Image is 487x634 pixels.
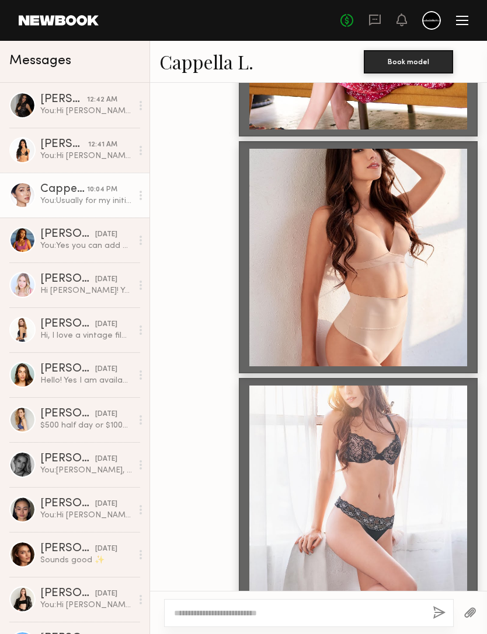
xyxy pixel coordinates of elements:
div: 12:42 AM [87,94,117,106]
a: Cappella L. [159,49,253,74]
div: [DATE] [95,229,117,240]
div: [PERSON_NAME] [40,453,95,465]
div: You: [PERSON_NAME], Thank you for getting back to me, we just finished our shoot [DATE] (7/24). B... [40,465,132,476]
button: Book model [364,50,453,73]
div: [PERSON_NAME] [40,543,95,555]
div: [PERSON_NAME] [40,408,95,420]
div: You: Usually for my initial concept shoots only takes about 2 hours or so. Especially with models... [40,195,132,206]
div: Sounds good ✨ [40,555,132,566]
div: Hi [PERSON_NAME]! Yes I should be available within the next few weeks. My rate is usually around ... [40,285,132,296]
div: [DATE] [95,499,117,510]
div: [DATE] [95,454,117,465]
div: [PERSON_NAME] [40,588,95,600]
div: [PERSON_NAME] [40,498,95,510]
div: You: Hi [PERSON_NAME], Totally! Let's plan another shoot together? You can add me on IG, Ki_produ... [40,510,132,521]
a: Book model [364,56,453,66]
div: You: Hi [PERSON_NAME], Thank you for the reply. We actually had our shoot [DATE]. Let's keep in t... [40,600,132,611]
div: [PERSON_NAME] [40,363,95,375]
div: [PERSON_NAME] [40,274,95,285]
div: [DATE] [95,274,117,285]
div: You: Hi [PERSON_NAME], Hi Cappella, I am currently working on some vintage film style concepts. I... [40,106,132,117]
div: [DATE] [95,409,117,420]
div: Cappella L. [40,184,87,195]
div: You: Yes you can add me on IG, Ki_production. I have some of my work on there, but not kept up to... [40,240,132,251]
div: You: Hi [PERSON_NAME], Hi Cappella, I am currently working on some vintage film style concepts. I... [40,150,132,162]
div: [DATE] [95,319,117,330]
div: Hello! Yes I am available! I would love to work & love this idea! My rate is usually $75/hr. 4 hr... [40,375,132,386]
div: [DATE] [95,544,117,555]
div: Hi, I love a vintage film concept. I’m available between [DATE]-[DATE] then have availability mid... [40,330,132,341]
div: [PERSON_NAME] [40,139,88,150]
div: [DATE] [95,589,117,600]
div: 10:04 PM [87,184,117,195]
div: $500 half day or $1000 full day [40,420,132,431]
div: [PERSON_NAME] [40,229,95,240]
div: [PERSON_NAME] [40,318,95,330]
div: [PERSON_NAME] [40,94,87,106]
div: 12:41 AM [88,139,117,150]
div: [DATE] [95,364,117,375]
span: Messages [9,54,71,68]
